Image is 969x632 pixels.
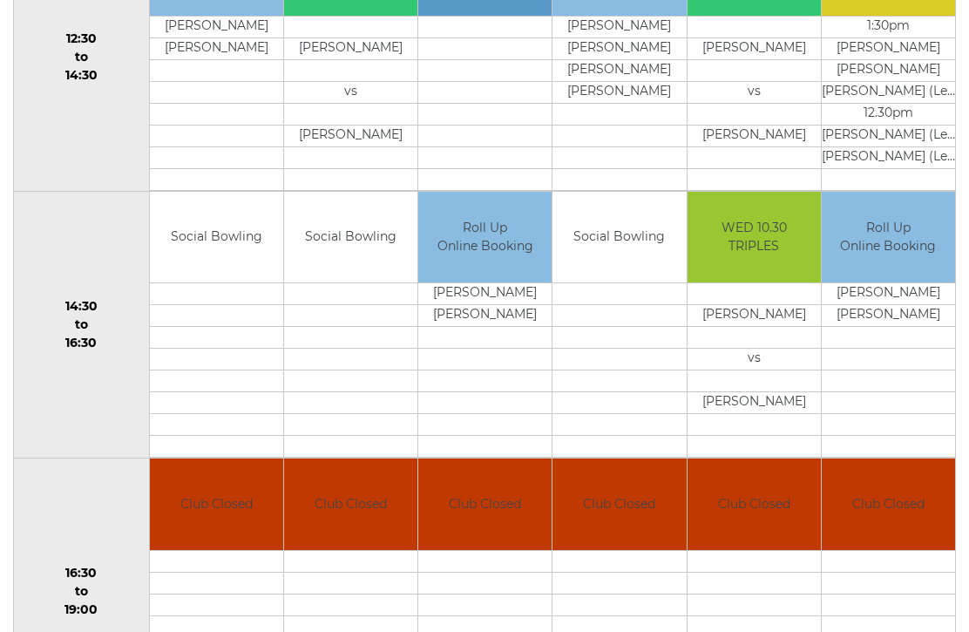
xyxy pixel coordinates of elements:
[822,81,955,103] td: [PERSON_NAME] (Lesson 2)
[150,37,283,59] td: [PERSON_NAME]
[150,459,283,550] td: Club Closed
[688,192,821,283] td: WED 10.30 TRIPLES
[688,459,821,550] td: Club Closed
[418,459,552,550] td: Club Closed
[822,146,955,168] td: [PERSON_NAME] (Lesson 2)
[418,305,552,327] td: [PERSON_NAME]
[822,192,955,283] td: Roll Up Online Booking
[822,459,955,550] td: Club Closed
[822,103,955,125] td: 12.30pm
[822,16,955,37] td: 1:30pm
[150,16,283,37] td: [PERSON_NAME]
[822,305,955,327] td: [PERSON_NAME]
[822,125,955,146] td: [PERSON_NAME] (Lesson 3)
[418,192,552,283] td: Roll Up Online Booking
[552,81,686,103] td: [PERSON_NAME]
[284,192,417,283] td: Social Bowling
[552,59,686,81] td: [PERSON_NAME]
[284,459,417,550] td: Club Closed
[552,192,686,283] td: Social Bowling
[822,37,955,59] td: [PERSON_NAME]
[688,125,821,146] td: [PERSON_NAME]
[822,59,955,81] td: [PERSON_NAME]
[284,37,417,59] td: [PERSON_NAME]
[284,125,417,146] td: [PERSON_NAME]
[688,37,821,59] td: [PERSON_NAME]
[150,192,283,283] td: Social Bowling
[552,37,686,59] td: [PERSON_NAME]
[284,81,417,103] td: vs
[14,191,150,459] td: 14:30 to 16:30
[688,392,821,414] td: [PERSON_NAME]
[688,349,821,370] td: vs
[552,459,686,550] td: Club Closed
[822,283,955,305] td: [PERSON_NAME]
[418,283,552,305] td: [PERSON_NAME]
[688,81,821,103] td: vs
[552,16,686,37] td: [PERSON_NAME]
[688,305,821,327] td: [PERSON_NAME]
